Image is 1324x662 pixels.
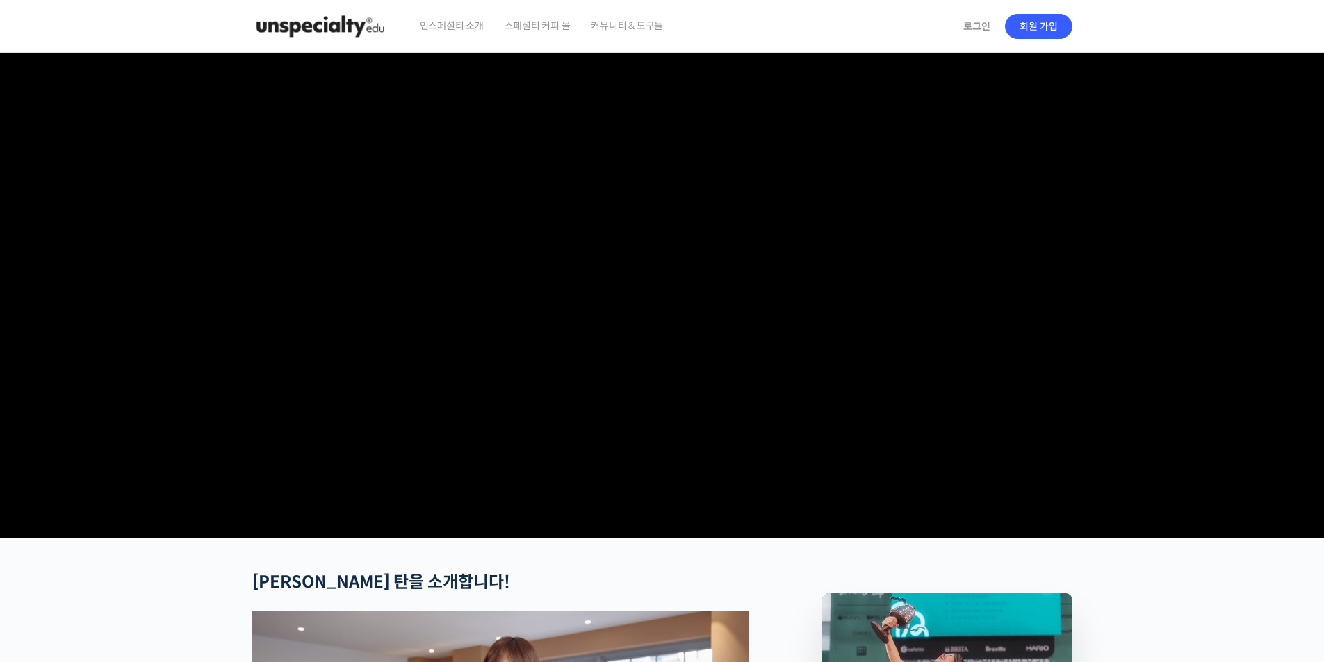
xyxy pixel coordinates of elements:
strong: [PERSON_NAME] 탄을 소개합니다! [252,572,510,593]
a: 회원 가입 [1005,14,1072,39]
a: 로그인 [955,10,999,42]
